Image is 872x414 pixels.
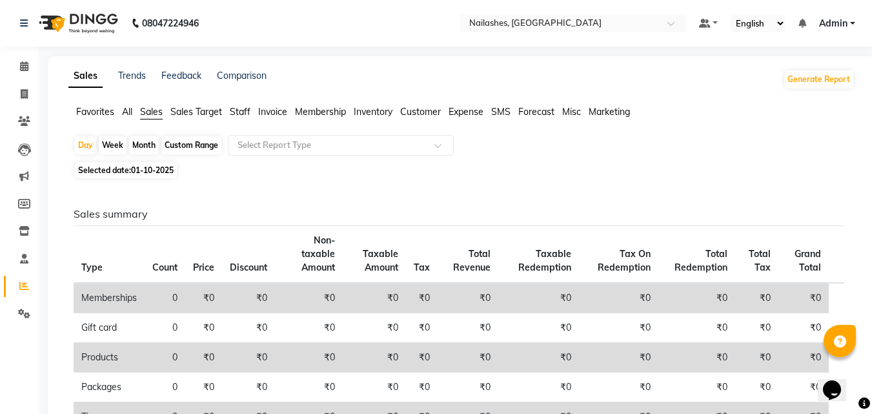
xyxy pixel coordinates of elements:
td: ₹0 [275,313,343,343]
td: ₹0 [579,283,658,313]
td: ₹0 [498,283,579,313]
td: ₹0 [658,283,735,313]
div: Day [75,136,96,154]
td: ₹0 [275,343,343,373]
td: ₹0 [778,283,828,313]
td: ₹0 [275,373,343,402]
span: Total Tax [749,248,771,273]
td: ₹0 [735,343,779,373]
span: Marketing [589,106,630,118]
span: 01-10-2025 [131,165,174,175]
td: ₹0 [438,313,498,343]
span: Tax On Redemption [598,248,651,273]
td: 0 [145,283,185,313]
span: Type [81,262,103,273]
td: 0 [145,343,185,373]
td: Products [74,343,145,373]
span: Expense [449,106,483,118]
h6: Sales summary [74,208,844,220]
td: ₹0 [579,313,658,343]
td: ₹0 [579,373,658,402]
td: ₹0 [778,373,828,402]
a: Feedback [161,70,201,81]
iframe: chat widget [818,362,859,401]
a: Sales [68,65,103,88]
td: Packages [74,373,145,402]
td: ₹0 [498,343,579,373]
span: Total Revenue [453,248,491,273]
span: Price [193,262,214,273]
td: ₹0 [222,343,275,373]
a: Comparison [217,70,267,81]
td: ₹0 [438,283,498,313]
td: ₹0 [778,313,828,343]
span: Invoice [258,106,287,118]
td: ₹0 [406,343,438,373]
span: Membership [295,106,346,118]
span: Non-taxable Amount [301,234,335,273]
td: ₹0 [222,313,275,343]
td: ₹0 [185,343,222,373]
span: Selected date: [75,162,177,178]
span: Count [152,262,177,273]
button: Generate Report [784,70,853,88]
span: Admin [819,17,847,30]
span: Taxable Amount [363,248,398,273]
td: ₹0 [406,313,438,343]
td: ₹0 [406,283,438,313]
td: ₹0 [438,343,498,373]
span: Staff [230,106,250,118]
td: ₹0 [343,283,405,313]
td: ₹0 [438,373,498,402]
td: ₹0 [343,313,405,343]
div: Week [99,136,127,154]
span: Discount [230,262,267,273]
div: Custom Range [161,136,221,154]
td: ₹0 [579,343,658,373]
td: ₹0 [735,283,779,313]
td: 0 [145,373,185,402]
span: Forecast [518,106,554,118]
img: logo [33,5,121,41]
div: Month [129,136,159,154]
td: ₹0 [658,313,735,343]
span: Tax [414,262,430,273]
td: 0 [145,313,185,343]
td: ₹0 [658,343,735,373]
td: ₹0 [185,283,222,313]
td: ₹0 [658,373,735,402]
span: Sales Target [170,106,222,118]
span: Taxable Redemption [518,248,571,273]
span: Customer [400,106,441,118]
a: Trends [118,70,146,81]
td: ₹0 [185,313,222,343]
td: ₹0 [406,373,438,402]
td: ₹0 [275,283,343,313]
b: 08047224946 [142,5,199,41]
td: Gift card [74,313,145,343]
td: Memberships [74,283,145,313]
td: ₹0 [735,373,779,402]
span: All [122,106,132,118]
td: ₹0 [343,373,405,402]
td: ₹0 [343,343,405,373]
td: ₹0 [498,313,579,343]
td: ₹0 [222,283,275,313]
td: ₹0 [735,313,779,343]
span: Misc [562,106,581,118]
td: ₹0 [778,343,828,373]
span: Sales [140,106,163,118]
td: ₹0 [185,373,222,402]
td: ₹0 [498,373,579,402]
span: SMS [491,106,511,118]
span: Inventory [354,106,392,118]
span: Grand Total [795,248,821,273]
td: ₹0 [222,373,275,402]
span: Favorites [76,106,114,118]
